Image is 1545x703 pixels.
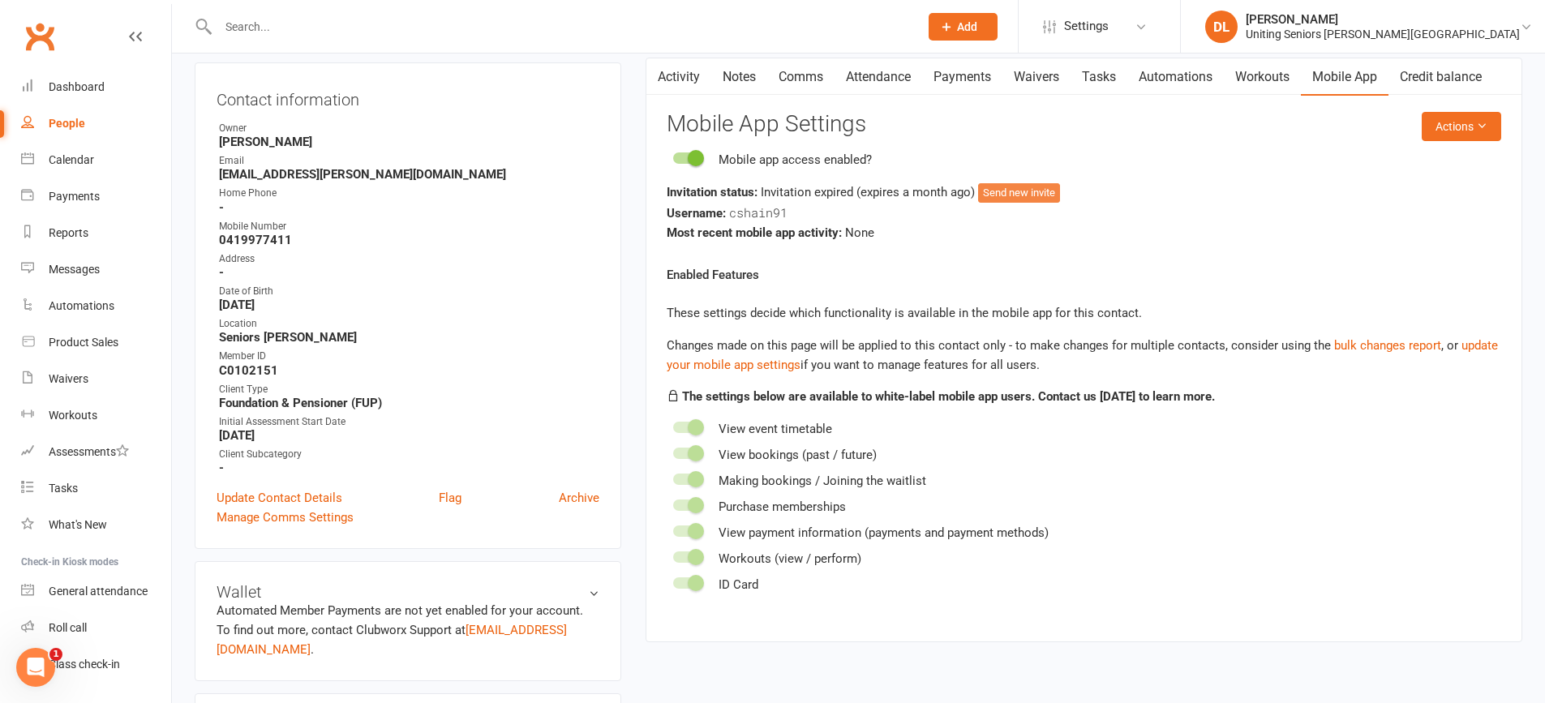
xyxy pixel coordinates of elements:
div: Assessments [49,445,129,458]
a: Workouts [21,397,171,434]
span: Add [957,20,977,33]
button: Send new invite [978,183,1060,203]
strong: [PERSON_NAME] [219,135,599,149]
a: Clubworx [19,16,60,57]
div: What's New [49,518,107,531]
a: Assessments [21,434,171,470]
div: Class check-in [49,658,120,671]
span: ID Card [719,577,758,592]
strong: [EMAIL_ADDRESS][PERSON_NAME][DOMAIN_NAME] [219,167,599,182]
div: Reports [49,226,88,239]
a: Automations [1127,58,1224,96]
a: Automations [21,288,171,324]
a: update your mobile app settings [667,338,1498,372]
a: Mobile App [1301,58,1388,96]
div: Calendar [49,153,94,166]
no-payment-system: Automated Member Payments are not yet enabled for your account. To find out more, contact Clubwor... [217,603,583,657]
span: None [845,225,874,240]
div: Client Type [219,382,599,397]
strong: Most recent mobile app activity: [667,225,842,240]
span: Settings [1064,8,1109,45]
span: View bookings (past / future) [719,448,877,462]
div: Mobile app access enabled? [719,150,872,169]
span: 1 [49,648,62,661]
div: Workouts [49,409,97,422]
strong: 0419977411 [219,233,599,247]
strong: - [219,200,599,215]
h3: Contact information [217,84,599,109]
strong: Seniors [PERSON_NAME] [219,330,599,345]
div: Payments [49,190,100,203]
span: Making bookings / Joining the waitlist [719,474,926,488]
div: Date of Birth [219,284,599,299]
a: Tasks [21,470,171,507]
div: Waivers [49,372,88,385]
span: View event timetable [719,422,832,436]
div: Client Subcategory [219,447,599,462]
span: cshain91 [729,204,788,221]
a: Activity [646,58,711,96]
a: Attendance [835,58,922,96]
a: Reports [21,215,171,251]
strong: Username: [667,206,726,221]
a: Payments [922,58,1002,96]
div: [PERSON_NAME] [1246,12,1520,27]
div: Address [219,251,599,267]
span: (expires a month ago ) [856,185,978,199]
a: Payments [21,178,171,215]
a: Update Contact Details [217,488,342,508]
div: Owner [219,121,599,136]
div: Member ID [219,349,599,364]
strong: [DATE] [219,428,599,443]
div: People [49,117,85,130]
strong: The settings below are available to white-label mobile app users. Contact us [DATE] to learn more. [682,389,1215,404]
a: Notes [711,58,767,96]
button: Add [929,13,998,41]
strong: - [219,461,599,475]
div: DL [1205,11,1238,43]
strong: Foundation & Pensioner (FUP) [219,396,599,410]
div: Messages [49,263,100,276]
strong: - [219,265,599,280]
div: Roll call [49,621,87,634]
div: Changes made on this page will be applied to this contact only - to make changes for multiple con... [667,336,1501,375]
a: Calendar [21,142,171,178]
h3: Mobile App Settings [667,112,1501,137]
div: Dashboard [49,80,105,93]
a: Workouts [1224,58,1301,96]
a: People [21,105,171,142]
div: Product Sales [49,336,118,349]
a: Product Sales [21,324,171,361]
a: Manage Comms Settings [217,508,354,527]
div: General attendance [49,585,148,598]
span: View payment information (payments and payment methods) [719,525,1049,540]
iframe: Intercom live chat [16,648,55,687]
button: Actions [1422,112,1501,141]
div: Uniting Seniors [PERSON_NAME][GEOGRAPHIC_DATA] [1246,27,1520,41]
div: Home Phone [219,186,599,201]
strong: Invitation status: [667,185,757,199]
a: General attendance kiosk mode [21,573,171,610]
div: Invitation expired [667,182,1501,203]
a: Roll call [21,610,171,646]
div: Automations [49,299,114,312]
a: Waivers [1002,58,1071,96]
a: Dashboard [21,69,171,105]
span: , or [1334,338,1461,353]
a: Comms [767,58,835,96]
div: Mobile Number [219,219,599,234]
a: Class kiosk mode [21,646,171,683]
span: Workouts (view / perform) [719,551,861,566]
h3: Wallet [217,583,599,601]
a: bulk changes report [1334,338,1441,353]
div: Location [219,316,599,332]
strong: [DATE] [219,298,599,312]
div: Initial Assessment Start Date [219,414,599,430]
a: Credit balance [1388,58,1493,96]
div: Tasks [49,482,78,495]
a: Archive [559,488,599,508]
input: Search... [213,15,908,38]
div: Email [219,153,599,169]
a: Flag [439,488,461,508]
label: Enabled Features [667,265,759,285]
